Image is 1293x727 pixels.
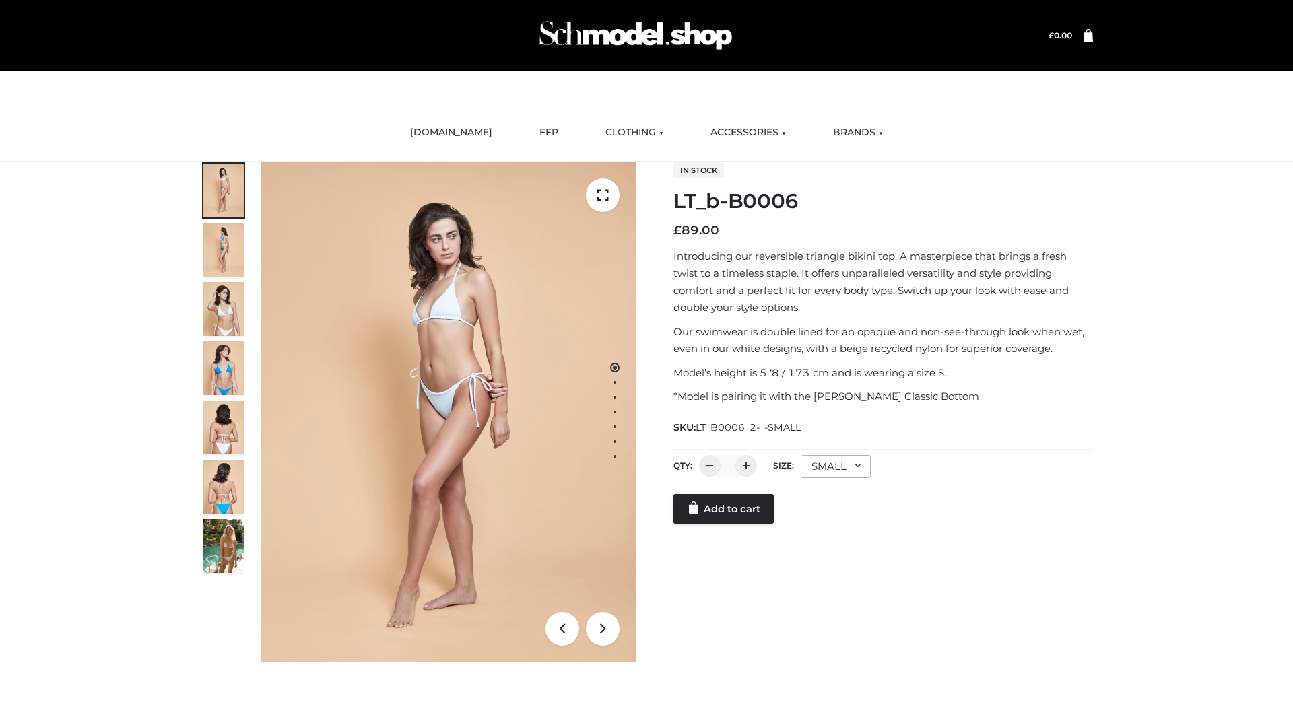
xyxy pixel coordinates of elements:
a: FFP [529,118,568,147]
span: SKU: [673,419,802,436]
a: £0.00 [1049,30,1072,40]
img: ArielClassicBikiniTop_CloudNine_AzureSky_OW114ECO_3-scaled.jpg [203,282,244,336]
label: Size: [773,460,794,471]
p: *Model is pairing it with the [PERSON_NAME] Classic Bottom [673,388,1093,405]
bdi: 0.00 [1049,30,1072,40]
img: ArielClassicBikiniTop_CloudNine_AzureSky_OW114ECO_1 [261,162,636,662]
img: ArielClassicBikiniTop_CloudNine_AzureSky_OW114ECO_2-scaled.jpg [203,223,244,277]
a: ACCESSORIES [700,118,796,147]
span: £ [1049,30,1054,40]
label: QTY: [673,460,692,471]
bdi: 89.00 [673,223,719,238]
img: Arieltop_CloudNine_AzureSky2.jpg [203,519,244,573]
p: Our swimwear is double lined for an opaque and non-see-through look when wet, even in our white d... [673,323,1093,357]
span: LT_B0006_2-_-SMALL [696,421,801,434]
a: CLOTHING [595,118,673,147]
p: Model’s height is 5 ‘8 / 173 cm and is wearing a size S. [673,364,1093,382]
img: ArielClassicBikiniTop_CloudNine_AzureSky_OW114ECO_1-scaled.jpg [203,164,244,217]
img: ArielClassicBikiniTop_CloudNine_AzureSky_OW114ECO_7-scaled.jpg [203,401,244,454]
a: BRANDS [823,118,893,147]
img: Schmodel Admin 964 [535,9,737,62]
img: ArielClassicBikiniTop_CloudNine_AzureSky_OW114ECO_4-scaled.jpg [203,341,244,395]
a: Add to cart [673,494,774,524]
span: In stock [673,162,724,178]
img: ArielClassicBikiniTop_CloudNine_AzureSky_OW114ECO_8-scaled.jpg [203,460,244,514]
p: Introducing our reversible triangle bikini top. A masterpiece that brings a fresh twist to a time... [673,248,1093,316]
h1: LT_b-B0006 [673,189,1093,213]
span: £ [673,223,682,238]
a: [DOMAIN_NAME] [400,118,502,147]
div: SMALL [801,455,871,478]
